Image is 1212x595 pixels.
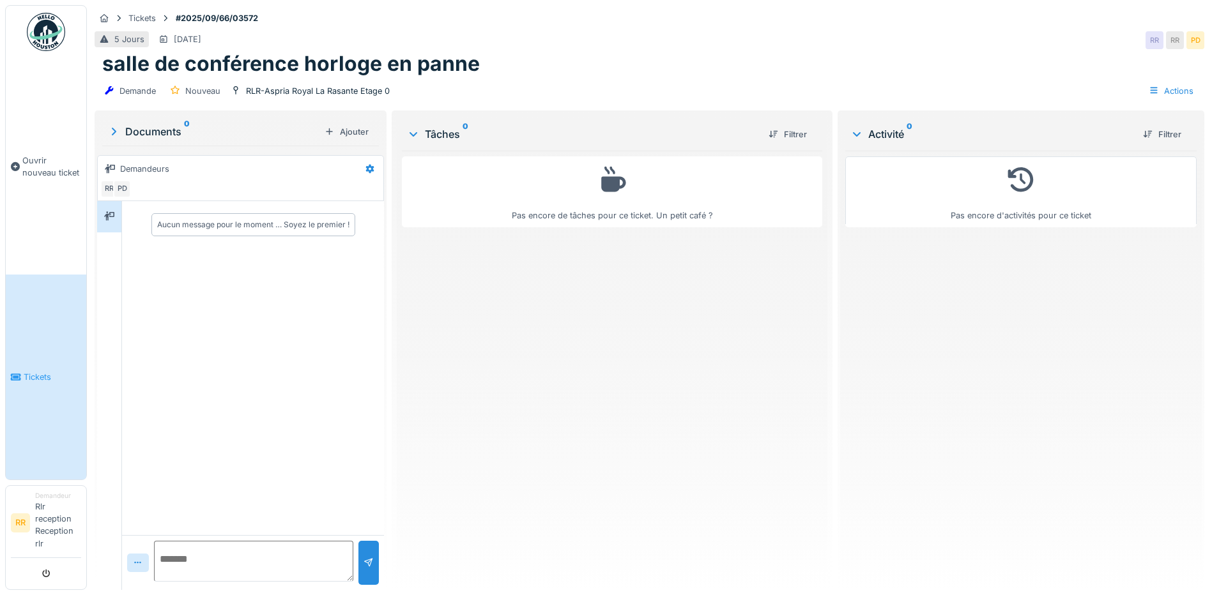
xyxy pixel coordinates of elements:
[11,513,30,532] li: RR
[1166,31,1184,49] div: RR
[24,371,81,383] span: Tickets
[102,52,480,76] h1: salle de conférence horloge en panne
[184,124,190,139] sup: 0
[407,126,758,142] div: Tâches
[119,85,156,97] div: Demande
[319,123,374,140] div: Ajouter
[1146,31,1163,49] div: RR
[854,162,1188,222] div: Pas encore d'activités pour ce ticket
[763,126,812,143] div: Filtrer
[35,491,81,501] div: Demandeur
[27,13,65,51] img: Badge_color-CXgf-gQk.svg
[1186,31,1204,49] div: PD
[907,126,912,142] sup: 0
[1138,126,1186,143] div: Filtrer
[6,275,86,479] a: Tickets
[114,33,144,45] div: 5 Jours
[157,219,349,230] div: Aucun message pour le moment … Soyez le premier !
[185,85,220,97] div: Nouveau
[35,491,81,555] li: Rlr reception Reception rlr
[22,154,81,179] span: Ouvrir nouveau ticket
[6,58,86,275] a: Ouvrir nouveau ticket
[174,33,201,45] div: [DATE]
[410,162,814,222] div: Pas encore de tâches pour ce ticket. Un petit café ?
[120,163,169,175] div: Demandeurs
[463,126,468,142] sup: 0
[1143,82,1199,100] div: Actions
[246,85,390,97] div: RLR-Aspria Royal La Rasante Etage 0
[128,12,156,24] div: Tickets
[113,180,131,198] div: PD
[171,12,263,24] strong: #2025/09/66/03572
[11,491,81,558] a: RR DemandeurRlr reception Reception rlr
[100,180,118,198] div: RR
[107,124,319,139] div: Documents
[850,126,1133,142] div: Activité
